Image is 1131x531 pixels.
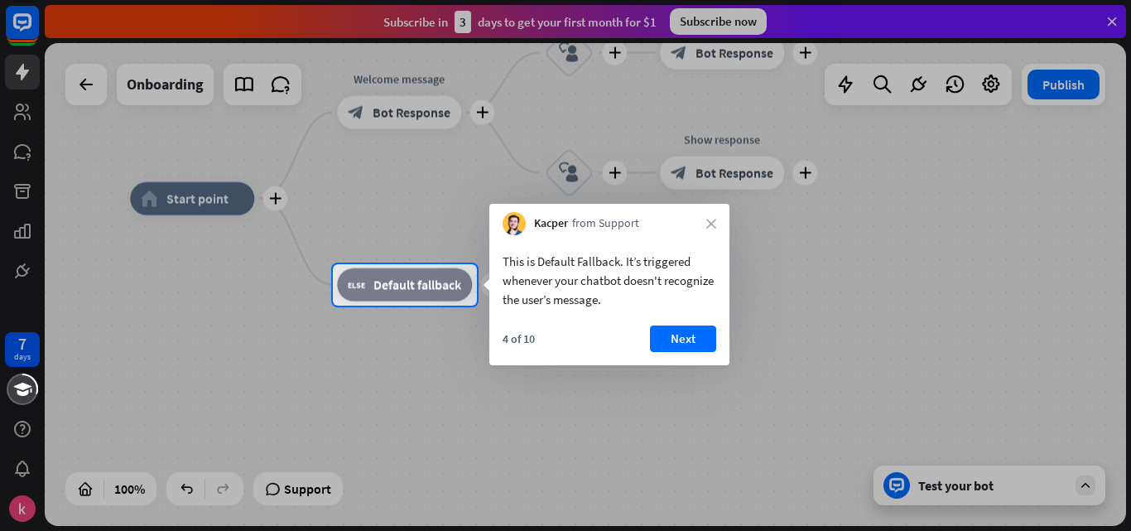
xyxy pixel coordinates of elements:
[373,277,461,293] span: Default fallback
[348,277,365,293] i: block_fallback
[534,215,568,232] span: Kacper
[503,331,535,346] div: 4 of 10
[503,252,716,309] div: This is Default Fallback. It’s triggered whenever your chatbot doesn't recognize the user’s message.
[706,219,716,229] i: close
[13,7,63,56] button: Open LiveChat chat widget
[572,215,639,232] span: from Support
[650,326,716,352] button: Next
